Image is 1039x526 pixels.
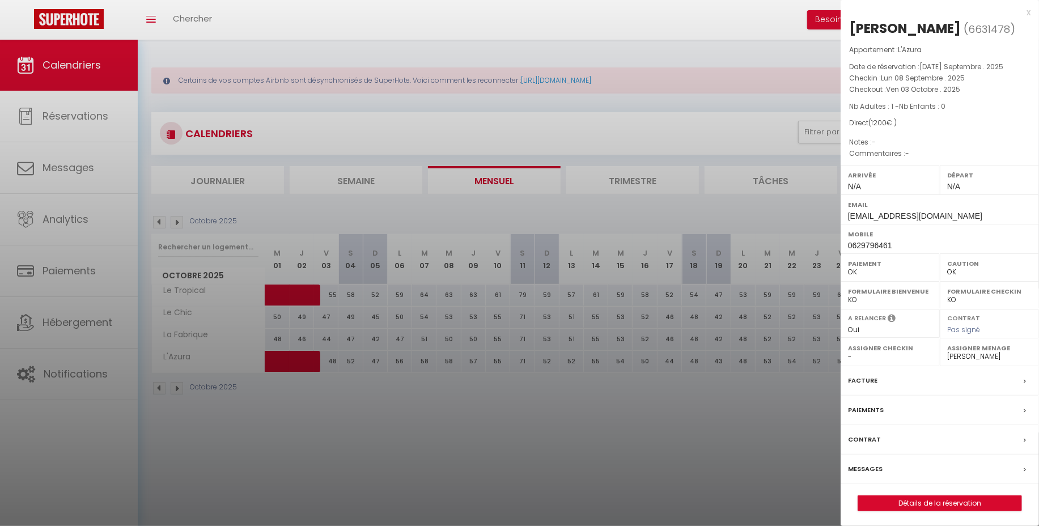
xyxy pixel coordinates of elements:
[871,118,887,128] span: 1200
[849,137,1030,148] p: Notes :
[849,101,945,111] span: Nb Adultes : 1 -
[841,6,1030,19] div: x
[898,45,922,54] span: L'Azura
[968,22,1010,36] span: 6631478
[905,149,909,158] span: -
[947,258,1032,269] label: Caution
[858,496,1021,511] a: Détails de la réservation
[919,62,1003,71] span: [DATE] Septembre . 2025
[848,404,884,416] label: Paiements
[947,325,980,334] span: Pas signé
[848,313,886,323] label: A relancer
[9,5,43,39] button: Ouvrir le widget de chat LiveChat
[947,169,1032,181] label: Départ
[848,375,877,387] label: Facture
[947,182,960,191] span: N/A
[947,286,1032,297] label: Formulaire Checkin
[848,211,982,220] span: [EMAIL_ADDRESS][DOMAIN_NAME]
[849,73,1030,84] p: Checkin :
[848,182,861,191] span: N/A
[849,148,1030,159] p: Commentaires :
[849,61,1030,73] p: Date de réservation :
[848,463,883,475] label: Messages
[848,258,932,269] label: Paiement
[849,84,1030,95] p: Checkout :
[848,286,932,297] label: Formulaire Bienvenue
[849,118,1030,129] div: Direct
[848,169,932,181] label: Arrivée
[848,241,892,250] span: 0629796461
[872,137,876,147] span: -
[848,228,1032,240] label: Mobile
[888,313,896,326] i: Sélectionner OUI si vous souhaiter envoyer les séquences de messages post-checkout
[868,118,897,128] span: ( € )
[848,434,881,446] label: Contrat
[848,342,932,354] label: Assigner Checkin
[899,101,945,111] span: Nb Enfants : 0
[849,19,961,37] div: [PERSON_NAME]
[858,495,1022,511] button: Détails de la réservation
[964,21,1015,37] span: ( )
[849,44,1030,56] p: Appartement :
[886,84,960,94] span: Ven 03 Octobre . 2025
[947,342,1032,354] label: Assigner Menage
[947,313,980,321] label: Contrat
[848,199,1032,210] label: Email
[881,73,965,83] span: Lun 08 Septembre . 2025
